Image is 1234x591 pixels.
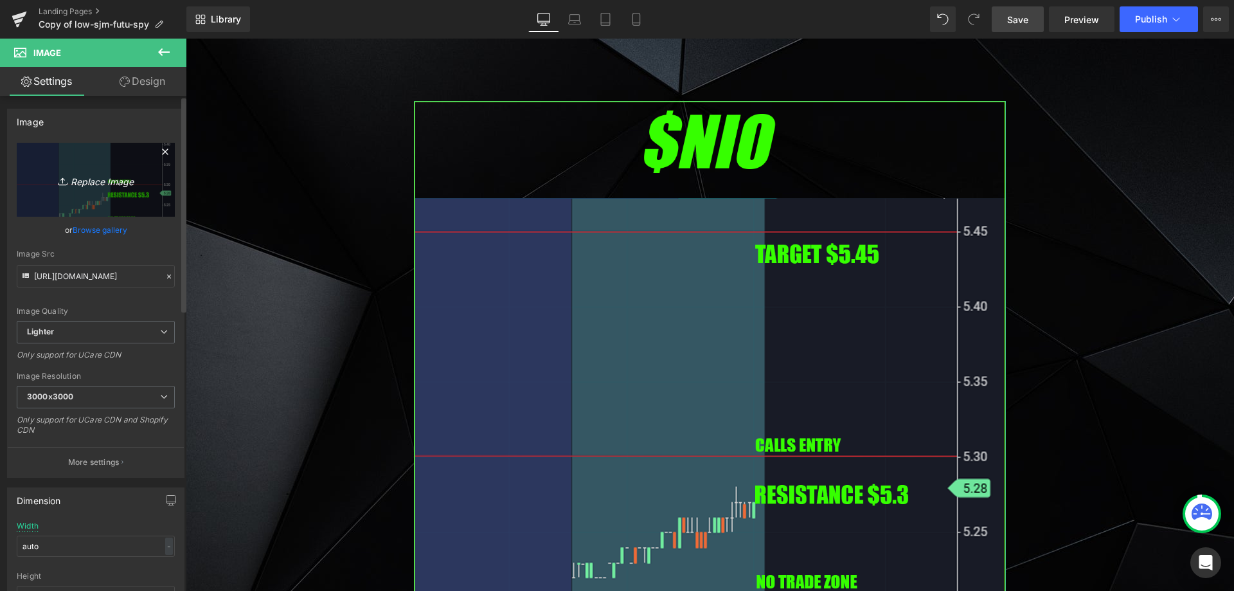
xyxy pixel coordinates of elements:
div: Image Resolution [17,372,175,381]
span: Save [1007,13,1028,26]
span: Copy of low-sjm-futu-spy [39,19,149,30]
div: or [17,223,175,237]
div: Image [17,109,44,127]
div: Height [17,572,175,581]
a: Desktop [528,6,559,32]
b: 3000x3000 [27,392,73,401]
div: Only support for UCare CDN and Shopify CDN [17,415,175,444]
span: Library [211,14,241,25]
div: - [165,538,173,555]
a: Preview [1049,6,1114,32]
p: More settings [68,457,120,468]
button: Redo [961,6,987,32]
div: Dimension [17,488,61,506]
i: Replace Image [44,172,147,188]
a: Laptop [559,6,590,32]
input: Link [17,265,175,287]
span: Preview [1064,13,1099,26]
button: Undo [930,6,956,32]
a: Design [96,67,189,96]
div: Open Intercom Messenger [1190,547,1221,578]
div: Only support for UCare CDN [17,350,175,368]
button: More settings [8,447,184,477]
button: Publish [1120,6,1198,32]
input: auto [17,536,175,557]
a: Mobile [621,6,652,32]
a: New Library [186,6,250,32]
div: Image Quality [17,307,175,316]
b: Lighter [27,327,54,336]
span: Image [33,48,61,58]
div: Image Src [17,250,175,259]
a: Landing Pages [39,6,186,17]
div: Width [17,522,39,531]
a: Tablet [590,6,621,32]
button: More [1203,6,1229,32]
a: Browse gallery [73,219,127,241]
span: Publish [1135,14,1167,24]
